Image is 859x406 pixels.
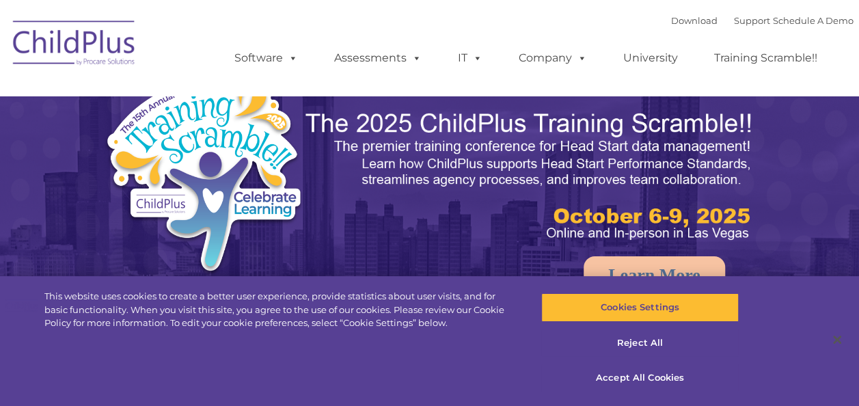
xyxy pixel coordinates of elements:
div: This website uses cookies to create a better user experience, provide statistics about user visit... [44,290,515,330]
img: ChildPlus by Procare Solutions [6,11,143,79]
a: Company [505,44,601,72]
a: University [610,44,692,72]
a: Learn More [584,256,725,295]
a: IT [444,44,496,72]
a: Training Scramble!! [700,44,831,72]
font: | [671,15,854,26]
button: Reject All [541,329,739,357]
a: Schedule A Demo [773,15,854,26]
button: Accept All Cookies [541,364,739,392]
a: Software [221,44,312,72]
button: Cookies Settings [541,293,739,322]
a: Support [734,15,770,26]
a: Assessments [321,44,435,72]
button: Close [822,325,852,355]
a: Download [671,15,718,26]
